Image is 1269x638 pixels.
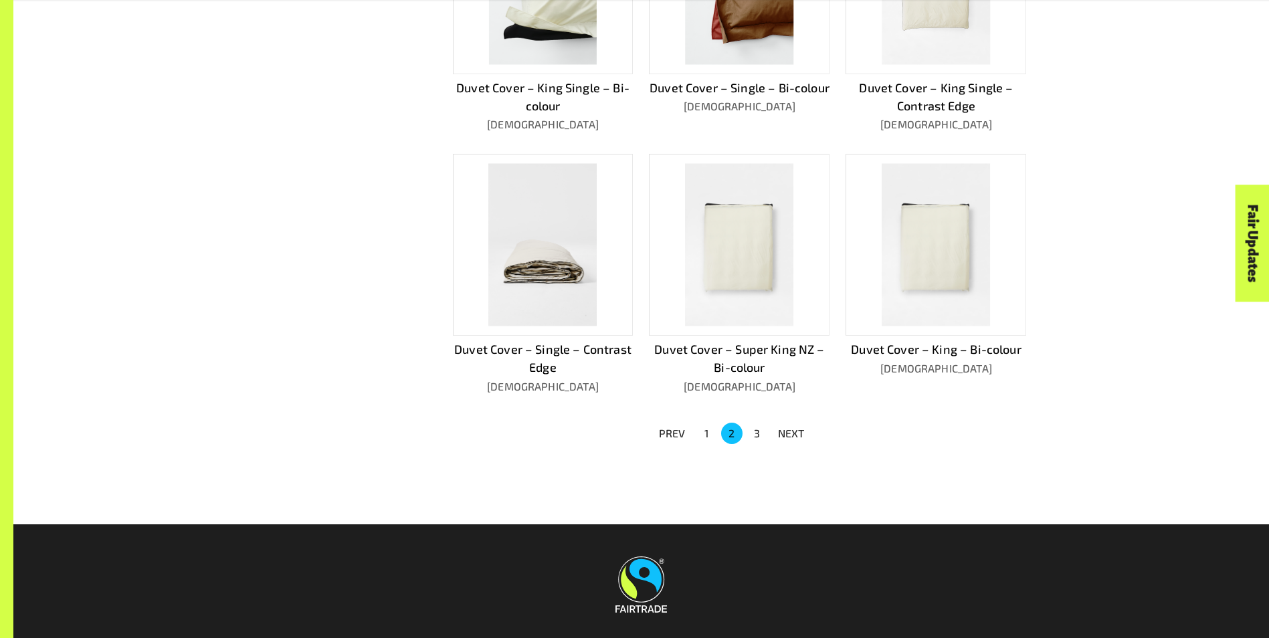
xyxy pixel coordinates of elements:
[651,421,694,445] button: PREV
[649,79,829,97] p: Duvet Cover – Single – Bi-colour
[615,556,667,613] img: Fairtrade Australia New Zealand logo
[696,423,717,444] button: Go to page 1
[651,421,813,445] nav: pagination navigation
[778,425,805,441] p: NEXT
[453,116,633,132] p: [DEMOGRAPHIC_DATA]
[846,154,1026,395] a: Duvet Cover – King – Bi-colour[DEMOGRAPHIC_DATA]
[846,340,1026,358] p: Duvet Cover – King – Bi-colour
[453,154,633,395] a: Duvet Cover – Single – Contrast Edge[DEMOGRAPHIC_DATA]
[846,360,1026,377] p: [DEMOGRAPHIC_DATA]
[453,340,633,377] p: Duvet Cover – Single – Contrast Edge
[649,340,829,377] p: Duvet Cover – Super King NZ – Bi-colour
[747,423,768,444] button: Go to page 3
[649,98,829,114] p: [DEMOGRAPHIC_DATA]
[659,425,686,441] p: PREV
[649,379,829,395] p: [DEMOGRAPHIC_DATA]
[649,154,829,395] a: Duvet Cover – Super King NZ – Bi-colour[DEMOGRAPHIC_DATA]
[846,79,1026,115] p: Duvet Cover – King Single – Contrast Edge
[846,116,1026,132] p: [DEMOGRAPHIC_DATA]
[770,421,813,445] button: NEXT
[453,79,633,115] p: Duvet Cover – King Single – Bi-colour
[453,379,633,395] p: [DEMOGRAPHIC_DATA]
[721,423,743,444] button: page 2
